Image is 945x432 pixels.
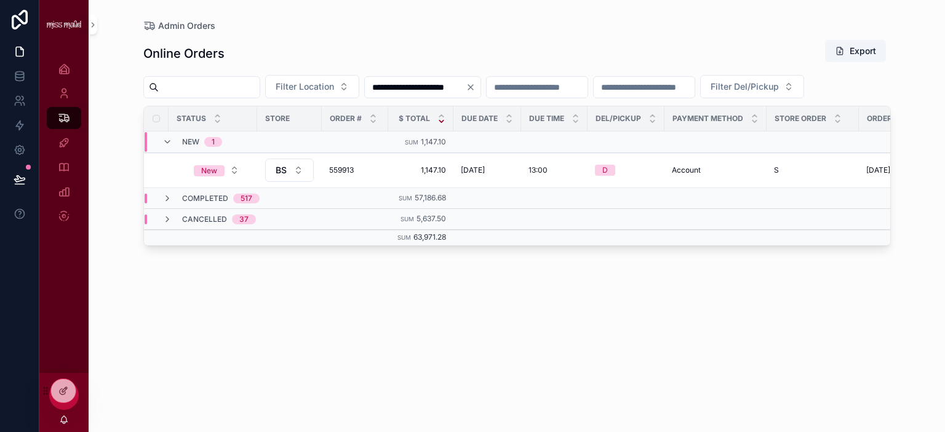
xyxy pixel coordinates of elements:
span: 13:00 [528,165,548,175]
a: Select Button [183,159,250,182]
button: Clear [466,82,480,92]
span: Due Time [529,114,564,124]
h1: Online Orders [143,45,225,62]
button: Export [825,40,886,62]
span: $ Total [399,114,430,124]
img: App logo [47,20,81,29]
span: Cancelled [182,214,227,224]
div: 517 [241,194,252,203]
span: New [182,137,199,147]
span: Account [672,165,701,175]
span: 1,147.10 [421,137,446,146]
span: Admin Orders [158,20,215,32]
button: Select Button [184,159,249,181]
a: 559913 [329,165,381,175]
span: S [774,165,779,175]
a: D [595,165,657,176]
small: Sum [397,234,411,241]
a: [DATE] 3:45 pm [866,165,944,175]
a: 1,147.10 [396,165,446,175]
button: Select Button [265,159,314,182]
span: 63,971.28 [413,232,446,242]
small: Sum [401,216,414,222]
a: 13:00 [528,165,580,175]
span: Order Placed [867,114,923,124]
small: Sum [399,195,412,202]
span: Del/Pickup [596,114,641,124]
a: Admin Orders [143,20,215,32]
span: 57,186.68 [415,193,446,202]
div: D [602,165,608,176]
span: Completed [182,194,228,203]
a: Select Button [265,158,314,183]
span: Store [265,114,290,124]
button: Select Button [265,75,359,98]
button: Select Button [700,75,804,98]
a: S [774,165,851,175]
small: Sum [405,139,418,146]
div: New [201,165,217,176]
div: scrollable content [39,49,89,243]
span: Filter Del/Pickup [711,81,779,93]
span: Payment Method [672,114,743,124]
span: 5,637.50 [417,214,446,223]
a: [DATE] [461,165,514,175]
span: Status [177,114,206,124]
div: 37 [239,214,249,224]
span: [DATE] 3:45 pm [866,165,920,175]
span: Store Order [775,114,826,124]
div: 1 [212,137,215,147]
span: Filter Location [276,81,334,93]
span: Order # [330,114,362,124]
span: Due Date [461,114,498,124]
span: [DATE] [461,165,485,175]
a: Account [672,165,759,175]
span: BS [276,164,287,176]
